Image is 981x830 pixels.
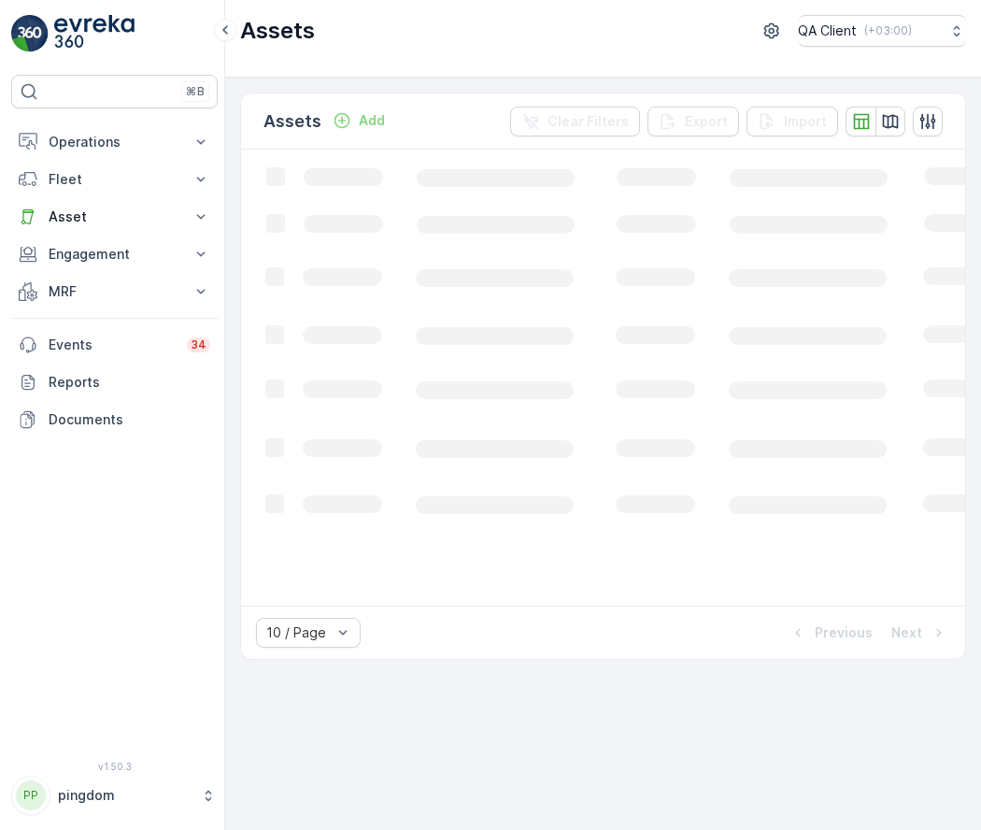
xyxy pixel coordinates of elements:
[11,15,49,52] img: logo
[11,364,218,401] a: Reports
[798,21,857,40] p: QA Client
[49,133,180,151] p: Operations
[11,401,218,438] a: Documents
[815,623,873,642] p: Previous
[798,15,966,47] button: QA Client(+03:00)
[11,326,218,364] a: Events34
[49,410,210,429] p: Documents
[49,170,180,189] p: Fleet
[784,112,827,131] p: Import
[263,108,321,135] p: Assets
[11,236,218,273] button: Engagement
[54,15,135,52] img: logo_light-DOdMpM7g.png
[11,198,218,236] button: Asset
[49,207,180,226] p: Asset
[58,786,192,805] p: pingdom
[864,23,912,38] p: ( +03:00 )
[191,337,206,352] p: 34
[49,336,176,354] p: Events
[547,112,629,131] p: Clear Filters
[16,780,46,810] div: PP
[746,107,838,136] button: Import
[787,622,874,644] button: Previous
[647,107,739,136] button: Export
[49,282,180,301] p: MRF
[889,622,950,644] button: Next
[11,161,218,198] button: Fleet
[685,112,728,131] p: Export
[510,107,640,136] button: Clear Filters
[11,123,218,161] button: Operations
[49,373,210,392] p: Reports
[11,273,218,310] button: MRF
[11,776,218,815] button: PPpingdom
[186,84,205,99] p: ⌘B
[891,623,922,642] p: Next
[49,245,180,264] p: Engagement
[240,16,315,46] p: Assets
[325,109,392,132] button: Add
[11,761,218,772] span: v 1.50.3
[359,111,385,130] p: Add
